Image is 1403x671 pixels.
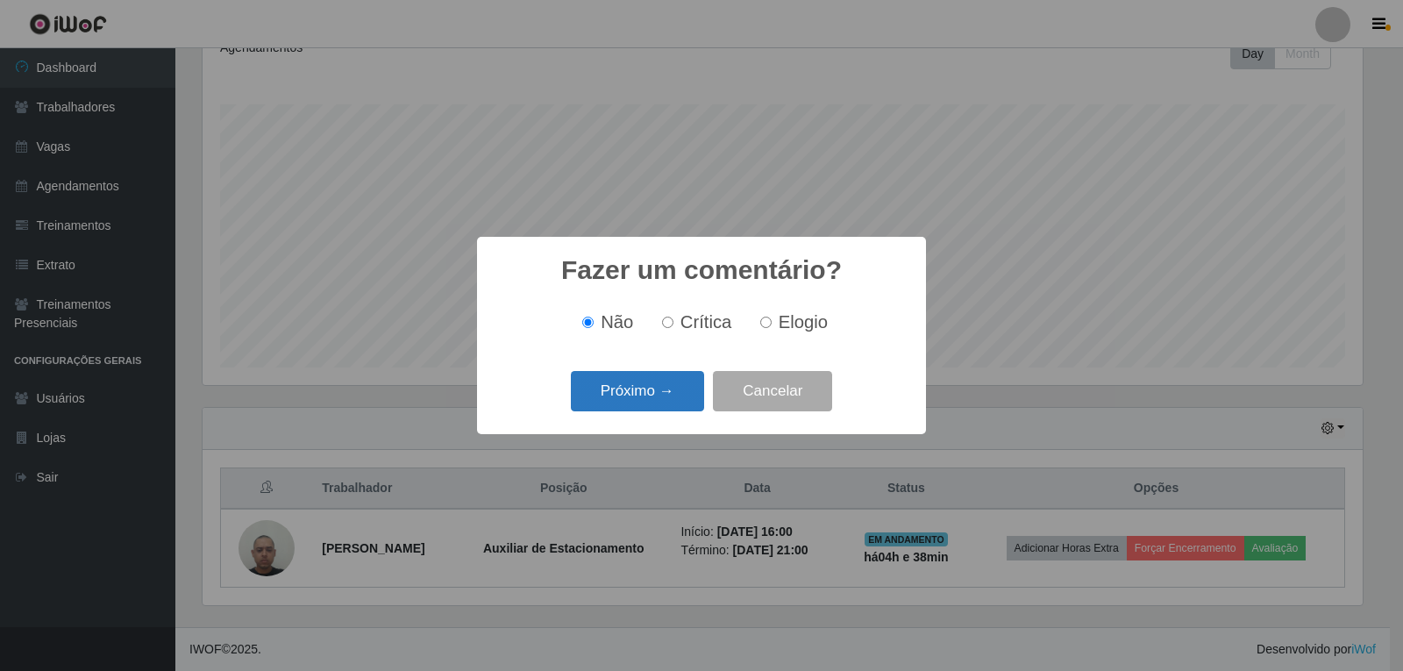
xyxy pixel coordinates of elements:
[779,312,828,332] span: Elogio
[760,317,772,328] input: Elogio
[601,312,633,332] span: Não
[680,312,732,332] span: Crítica
[571,371,704,412] button: Próximo →
[582,317,594,328] input: Não
[713,371,832,412] button: Cancelar
[662,317,673,328] input: Crítica
[561,254,842,286] h2: Fazer um comentário?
